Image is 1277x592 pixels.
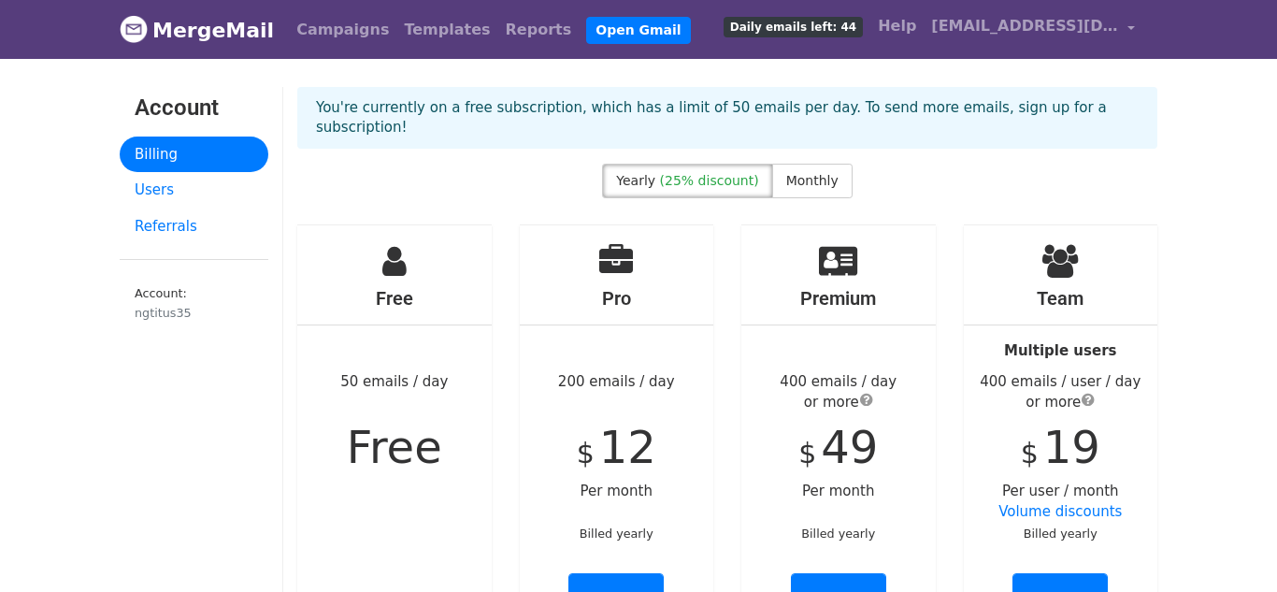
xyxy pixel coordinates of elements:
a: Daily emails left: 44 [716,7,870,45]
a: Volume discounts [998,503,1122,520]
span: Yearly [616,173,655,188]
a: Help [870,7,924,45]
a: Reports [498,11,580,49]
h4: Free [297,287,492,310]
img: MergeMail logo [120,15,148,43]
small: Account: [135,286,253,322]
a: [EMAIL_ADDRESS][DOMAIN_NAME] [924,7,1142,51]
div: ngtitus35 [135,304,253,322]
a: Templates [396,11,497,49]
small: Billed yearly [1024,527,1098,541]
div: 400 emails / day or more [741,371,936,413]
p: You're currently on a free subscription, which has a limit of 50 emails per day. To send more ema... [316,98,1139,137]
span: $ [1021,437,1039,469]
h3: Account [135,94,253,122]
a: MergeMail [120,10,274,50]
span: 49 [821,421,878,473]
span: Free [347,421,442,473]
div: 400 emails / user / day or more [964,371,1158,413]
a: Users [120,172,268,209]
span: Daily emails left: 44 [724,17,863,37]
a: Referrals [120,209,268,245]
small: Billed yearly [801,527,875,541]
span: $ [798,437,816,469]
h4: Premium [741,287,936,310]
a: Open Gmail [586,17,690,44]
span: 19 [1043,421,1100,473]
small: Billed yearly [580,527,653,541]
a: Campaigns [289,11,396,49]
span: [EMAIL_ADDRESS][DOMAIN_NAME] [931,15,1118,37]
strong: Multiple users [1004,342,1116,359]
span: $ [577,437,595,469]
span: (25% discount) [660,173,759,188]
span: Monthly [786,173,839,188]
h4: Pro [520,287,714,310]
span: 12 [599,421,656,473]
h4: Team [964,287,1158,310]
a: Billing [120,137,268,173]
